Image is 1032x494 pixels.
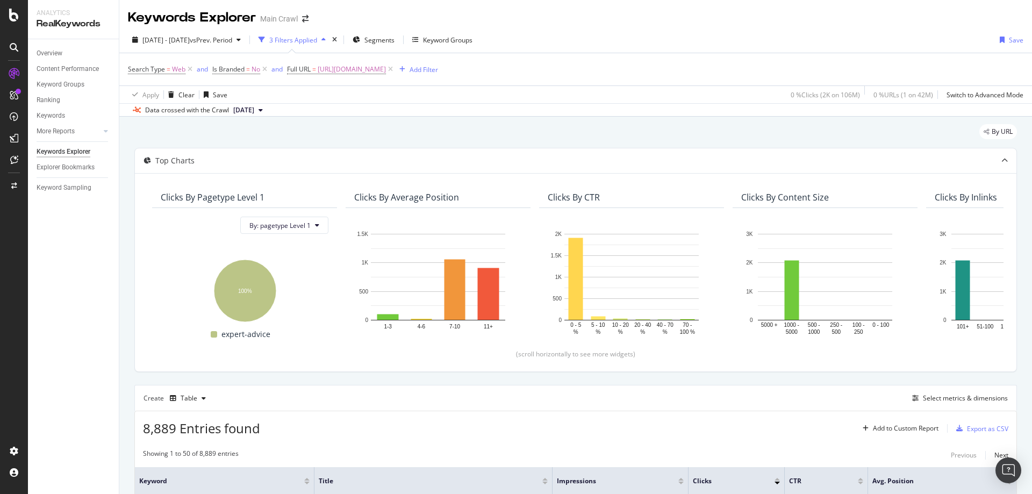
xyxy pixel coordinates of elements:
[935,192,997,203] div: Clicks By Inlinks
[789,476,842,486] span: CTR
[977,324,994,330] text: 51-100
[548,228,715,337] svg: A chart.
[923,393,1008,403] div: Select metrics & dimensions
[741,192,829,203] div: Clicks By Content Size
[558,317,562,323] text: 0
[249,221,311,230] span: By: pagetype Level 1
[570,322,581,328] text: 0 - 5
[37,162,95,173] div: Explorer Bookmarks
[166,390,210,407] button: Table
[746,231,753,237] text: 3K
[143,449,239,462] div: Showing 1 to 50 of 8,889 entries
[940,231,947,237] text: 3K
[246,65,250,74] span: =
[994,450,1008,460] div: Next
[37,9,110,18] div: Analytics
[167,65,170,74] span: =
[37,162,111,173] a: Explorer Bookmarks
[550,253,562,259] text: 1.5K
[858,420,938,437] button: Add to Custom Report
[190,35,232,45] span: vs Prev. Period
[357,231,368,237] text: 1.5K
[995,457,1021,483] div: Open Intercom Messenger
[832,329,841,335] text: 500
[872,476,991,486] span: Avg. Position
[957,324,969,330] text: 101+
[553,296,562,302] text: 500
[197,64,208,74] button: and
[657,322,674,328] text: 40 - 70
[548,192,600,203] div: Clicks By CTR
[423,35,472,45] div: Keyword Groups
[746,289,753,295] text: 1K
[947,90,1023,99] div: Switch to Advanced Mode
[951,450,977,460] div: Previous
[359,289,368,295] text: 500
[979,124,1017,139] div: legacy label
[750,317,753,323] text: 0
[908,392,1008,405] button: Select metrics & dimensions
[37,146,90,157] div: Keywords Explorer
[1009,35,1023,45] div: Save
[574,329,578,335] text: %
[942,86,1023,103] button: Switch to Advanced Mode
[873,90,933,99] div: 0 % URLs ( 1 on 42M )
[312,65,316,74] span: =
[37,126,75,137] div: More Reports
[128,9,256,27] div: Keywords Explorer
[37,18,110,30] div: RealKeywords
[741,228,909,337] svg: A chart.
[408,31,477,48] button: Keyword Groups
[254,31,330,48] button: 3 Filters Applied
[943,317,947,323] text: 0
[557,476,662,486] span: Impressions
[271,64,283,74] button: and
[967,424,1008,433] div: Export as CSV
[213,90,227,99] div: Save
[663,329,668,335] text: %
[37,126,101,137] a: More Reports
[940,260,947,266] text: 2K
[354,228,522,337] svg: A chart.
[181,395,197,402] div: Table
[618,329,623,335] text: %
[229,104,267,117] button: [DATE]
[37,110,65,121] div: Keywords
[37,48,111,59] a: Overview
[591,322,605,328] text: 5 - 10
[161,254,328,324] svg: A chart.
[161,192,264,203] div: Clicks By pagetype Level 1
[940,289,947,295] text: 1K
[212,65,245,74] span: Is Branded
[145,105,229,115] div: Data crossed with the Crawl
[318,62,386,77] span: [URL][DOMAIN_NAME]
[37,146,111,157] a: Keywords Explorer
[395,63,438,76] button: Add Filter
[142,35,190,45] span: [DATE] - [DATE]
[221,328,270,341] span: expert-advice
[128,65,165,74] span: Search Type
[791,90,860,99] div: 0 % Clicks ( 2K on 106M )
[128,31,245,48] button: [DATE] - [DATE]vsPrev. Period
[484,324,493,330] text: 11+
[172,62,185,77] span: Web
[252,62,260,77] span: No
[992,128,1013,135] span: By URL
[634,322,651,328] text: 20 - 40
[37,182,111,194] a: Keyword Sampling
[142,90,159,99] div: Apply
[199,86,227,103] button: Save
[240,217,328,234] button: By: pagetype Level 1
[37,63,111,75] a: Content Performance
[319,476,526,486] span: Title
[952,420,1008,437] button: Export as CSV
[287,65,311,74] span: Full URL
[784,322,799,328] text: 1000 -
[37,63,99,75] div: Content Performance
[128,86,159,103] button: Apply
[808,322,820,328] text: 500 -
[143,419,260,437] span: 8,889 Entries found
